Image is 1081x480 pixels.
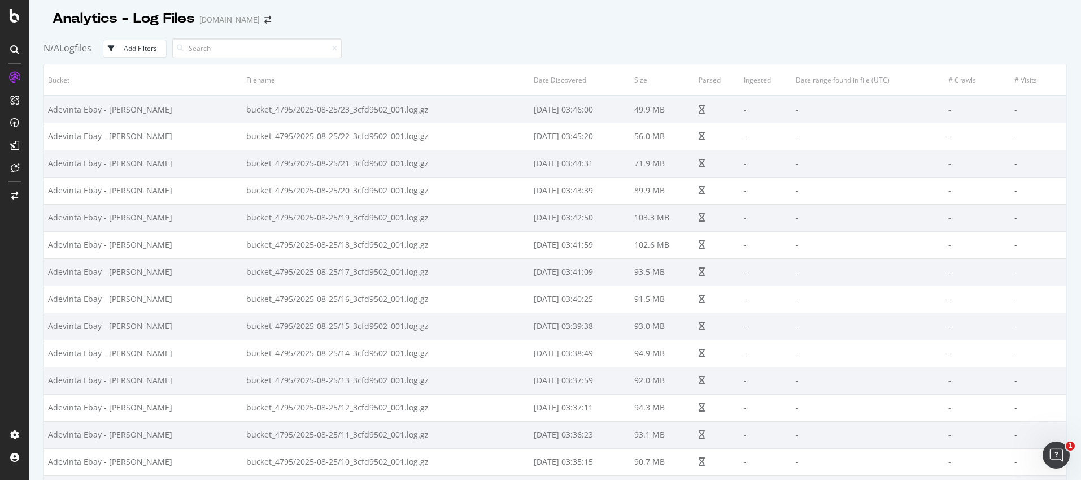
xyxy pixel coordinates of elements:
[792,286,944,313] td: -
[242,367,530,394] td: bucket_4795/2025-08-25/13_3cfd9502_001.log.gz
[740,96,792,123] td: -
[944,231,1010,258] td: -
[44,64,242,96] th: Bucket
[630,204,695,231] td: 103.3 MB
[792,367,944,394] td: -
[630,231,695,258] td: 102.6 MB
[103,40,167,58] button: Add Filters
[242,258,530,286] td: bucket_4795/2025-08-25/17_3cfd9502_001.log.gz
[44,123,242,150] td: Adevinta Ebay - [PERSON_NAME]
[630,123,695,150] td: 56.0 MB
[242,231,530,258] td: bucket_4795/2025-08-25/18_3cfd9502_001.log.gz
[59,42,91,54] span: Logfiles
[53,9,195,28] div: Analytics - Log Files
[242,177,530,204] td: bucket_4795/2025-08-25/20_3cfd9502_001.log.gz
[1010,150,1066,177] td: -
[944,367,1010,394] td: -
[1010,231,1066,258] td: -
[792,258,944,286] td: -
[944,177,1010,204] td: -
[530,367,630,394] td: [DATE] 03:37:59
[1010,204,1066,231] td: -
[43,42,59,54] span: N/A
[792,123,944,150] td: -
[630,150,695,177] td: 71.9 MB
[792,96,944,123] td: -
[944,421,1010,448] td: -
[44,421,242,448] td: Adevinta Ebay - [PERSON_NAME]
[530,286,630,313] td: [DATE] 03:40:25
[792,177,944,204] td: -
[530,313,630,340] td: [DATE] 03:39:38
[740,340,792,367] td: -
[740,367,792,394] td: -
[944,448,1010,475] td: -
[740,313,792,340] td: -
[44,394,242,421] td: Adevinta Ebay - [PERSON_NAME]
[792,313,944,340] td: -
[1010,123,1066,150] td: -
[530,394,630,421] td: [DATE] 03:37:11
[242,448,530,475] td: bucket_4795/2025-08-25/10_3cfd9502_001.log.gz
[944,258,1010,286] td: -
[242,286,530,313] td: bucket_4795/2025-08-25/16_3cfd9502_001.log.gz
[199,14,260,25] div: [DOMAIN_NAME]
[740,64,792,96] th: Ingested
[630,340,695,367] td: 94.9 MB
[1043,442,1070,469] iframe: Intercom live chat
[1010,340,1066,367] td: -
[264,16,271,24] div: arrow-right-arrow-left
[44,313,242,340] td: Adevinta Ebay - [PERSON_NAME]
[530,150,630,177] td: [DATE] 03:44:31
[1010,394,1066,421] td: -
[1010,258,1066,286] td: -
[630,96,695,123] td: 49.9 MB
[630,448,695,475] td: 90.7 MB
[242,64,530,96] th: Filename
[242,313,530,340] td: bucket_4795/2025-08-25/15_3cfd9502_001.log.gz
[630,394,695,421] td: 94.3 MB
[44,258,242,286] td: Adevinta Ebay - [PERSON_NAME]
[944,204,1010,231] td: -
[44,150,242,177] td: Adevinta Ebay - [PERSON_NAME]
[530,123,630,150] td: [DATE] 03:45:20
[1010,313,1066,340] td: -
[740,421,792,448] td: -
[740,204,792,231] td: -
[44,204,242,231] td: Adevinta Ebay - [PERSON_NAME]
[792,421,944,448] td: -
[740,394,792,421] td: -
[695,64,739,96] th: Parsed
[44,448,242,475] td: Adevinta Ebay - [PERSON_NAME]
[944,394,1010,421] td: -
[944,123,1010,150] td: -
[44,367,242,394] td: Adevinta Ebay - [PERSON_NAME]
[944,340,1010,367] td: -
[1010,96,1066,123] td: -
[172,38,342,58] input: Search
[740,231,792,258] td: -
[630,258,695,286] td: 93.5 MB
[242,204,530,231] td: bucket_4795/2025-08-25/19_3cfd9502_001.log.gz
[944,150,1010,177] td: -
[740,150,792,177] td: -
[530,421,630,448] td: [DATE] 03:36:23
[630,64,695,96] th: Size
[740,123,792,150] td: -
[630,367,695,394] td: 92.0 MB
[530,231,630,258] td: [DATE] 03:41:59
[944,313,1010,340] td: -
[740,177,792,204] td: -
[944,286,1010,313] td: -
[792,64,944,96] th: Date range found in file (UTC)
[1010,367,1066,394] td: -
[792,231,944,258] td: -
[242,123,530,150] td: bucket_4795/2025-08-25/22_3cfd9502_001.log.gz
[242,340,530,367] td: bucket_4795/2025-08-25/14_3cfd9502_001.log.gz
[530,448,630,475] td: [DATE] 03:35:15
[630,313,695,340] td: 93.0 MB
[740,258,792,286] td: -
[792,394,944,421] td: -
[944,96,1010,123] td: -
[944,64,1010,96] th: # Crawls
